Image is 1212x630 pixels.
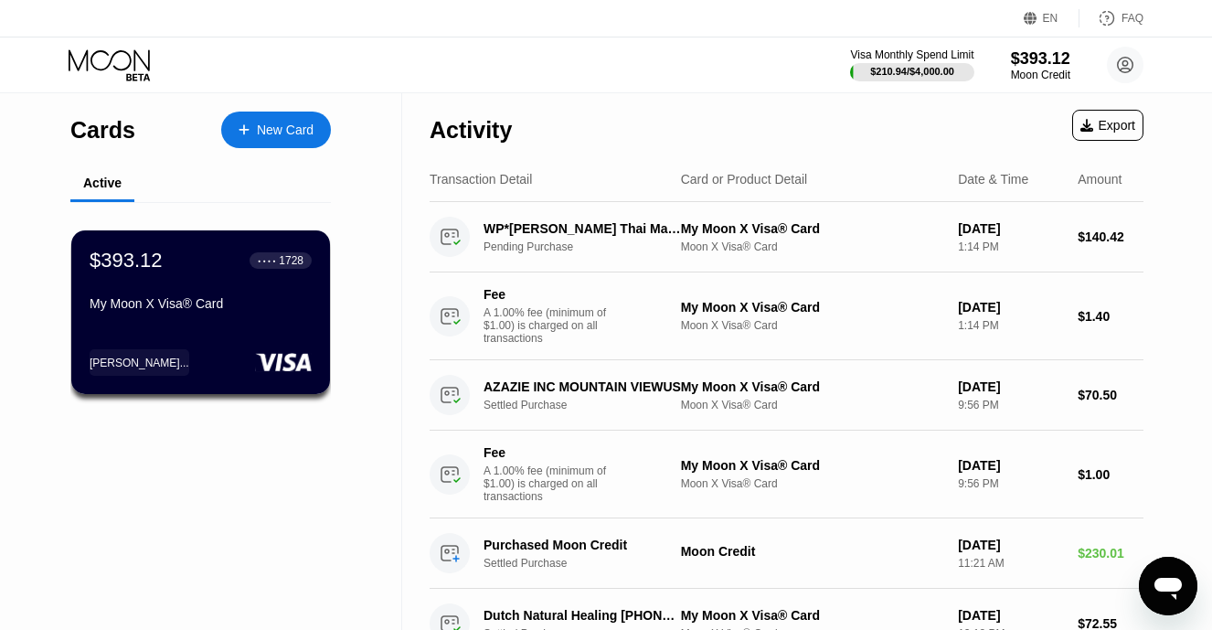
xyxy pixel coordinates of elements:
[484,221,682,236] div: WP*[PERSON_NAME] Thai Massage Maynooth IE
[90,357,189,369] div: [PERSON_NAME]...
[1080,118,1135,133] div: Export
[850,48,973,61] div: Visa Monthly Spend Limit
[958,240,1063,253] div: 1:14 PM
[958,172,1028,187] div: Date & Time
[484,445,611,460] div: Fee
[83,176,122,190] div: Active
[681,458,943,473] div: My Moon X Visa® Card
[90,249,163,272] div: $393.12
[681,608,943,623] div: My Moon X Visa® Card
[484,306,621,345] div: A 1.00% fee (minimum of $1.00) is charged on all transactions
[1078,230,1143,244] div: $140.42
[681,544,943,559] div: Moon Credit
[681,221,943,236] div: My Moon X Visa® Card
[958,319,1063,332] div: 1:14 PM
[850,48,973,81] div: Visa Monthly Spend Limit$210.94/$4,000.00
[1072,110,1143,141] div: Export
[958,399,1063,411] div: 9:56 PM
[1078,546,1143,561] div: $230.01
[484,287,611,302] div: Fee
[70,117,135,144] div: Cards
[681,172,808,187] div: Card or Product Detail
[681,319,943,332] div: Moon X Visa® Card
[681,399,943,411] div: Moon X Visa® Card
[958,458,1063,473] div: [DATE]
[430,272,1143,360] div: FeeA 1.00% fee (minimum of $1.00) is charged on all transactionsMy Moon X Visa® CardMoon X Visa® ...
[681,477,943,490] div: Moon X Visa® Card
[430,360,1143,431] div: AZAZIE INC MOUNTAIN VIEWUSSettled PurchaseMy Moon X Visa® CardMoon X Visa® Card[DATE]9:56 PM$70.50
[221,112,331,148] div: New Card
[681,300,943,315] div: My Moon X Visa® Card
[870,66,954,77] div: $210.94 / $4,000.00
[430,172,532,187] div: Transaction Detail
[958,538,1063,552] div: [DATE]
[90,349,189,376] div: [PERSON_NAME]...
[484,379,682,394] div: AZAZIE INC MOUNTAIN VIEWUS
[257,123,314,138] div: New Card
[484,538,682,552] div: Purchased Moon Credit
[958,221,1063,236] div: [DATE]
[958,557,1063,570] div: 11:21 AM
[258,258,276,263] div: ● ● ● ●
[484,240,696,253] div: Pending Purchase
[430,431,1143,518] div: FeeA 1.00% fee (minimum of $1.00) is charged on all transactionsMy Moon X Visa® CardMoon X Visa® ...
[1043,12,1058,25] div: EN
[1011,49,1070,69] div: $393.12
[1011,69,1070,81] div: Moon Credit
[430,518,1143,589] div: Purchased Moon CreditSettled PurchaseMoon Credit[DATE]11:21 AM$230.01
[279,254,303,267] div: 1728
[1122,12,1143,25] div: FAQ
[958,477,1063,490] div: 9:56 PM
[71,230,330,394] div: $393.12● ● ● ●1728My Moon X Visa® Card[PERSON_NAME]...
[1011,49,1070,81] div: $393.12Moon Credit
[484,464,621,503] div: A 1.00% fee (minimum of $1.00) is charged on all transactions
[484,557,696,570] div: Settled Purchase
[958,608,1063,623] div: [DATE]
[1078,467,1143,482] div: $1.00
[681,240,943,253] div: Moon X Visa® Card
[1078,172,1122,187] div: Amount
[90,296,312,311] div: My Moon X Visa® Card
[1139,557,1197,615] iframe: Button to launch messaging window
[1078,388,1143,402] div: $70.50
[958,300,1063,315] div: [DATE]
[681,379,943,394] div: My Moon X Visa® Card
[484,399,696,411] div: Settled Purchase
[1079,9,1143,27] div: FAQ
[1078,309,1143,324] div: $1.40
[958,379,1063,394] div: [DATE]
[430,202,1143,272] div: WP*[PERSON_NAME] Thai Massage Maynooth IEPending PurchaseMy Moon X Visa® CardMoon X Visa® Card[DA...
[1024,9,1079,27] div: EN
[484,608,682,623] div: Dutch Natural Healing [PHONE_NUMBER] NL
[430,117,512,144] div: Activity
